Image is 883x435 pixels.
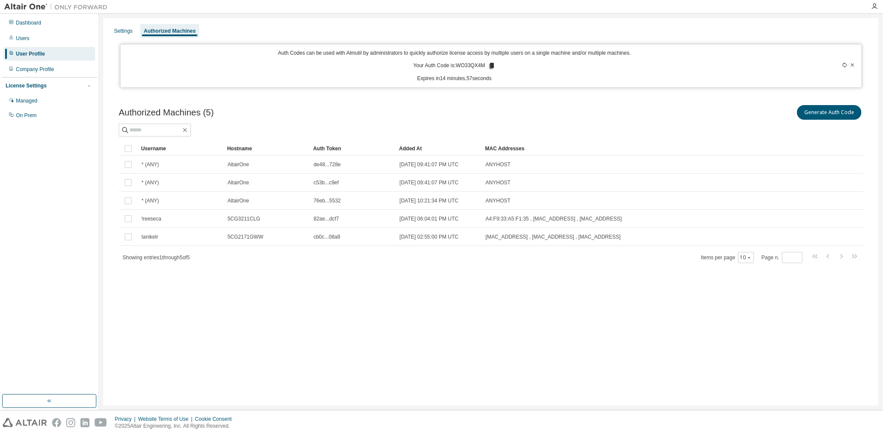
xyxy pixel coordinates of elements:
[314,161,341,168] span: de48...728e
[485,142,773,155] div: MAC Addresses
[142,161,159,168] span: * (ANY)
[486,233,621,240] span: [MAC_ADDRESS] , [MAC_ADDRESS] , [MAC_ADDRESS]
[126,75,784,82] p: Expires in 14 minutes, 57 seconds
[141,142,220,155] div: Username
[400,179,458,186] span: [DATE] 09:41:07 PM UTC
[762,252,803,263] span: Page n.
[228,215,260,222] span: 5CG3211CLG
[119,108,214,118] span: Authorized Machines (5)
[16,19,41,26] div: Dashboard
[123,255,190,261] span: Showing entries 1 through 5 of 5
[114,28,132,34] div: Settings
[138,416,195,423] div: Website Terms of Use
[400,161,458,168] span: [DATE] 09:41:07 PM UTC
[115,416,138,423] div: Privacy
[16,112,37,119] div: On Prem
[126,50,784,57] p: Auth Codes can be used with Almutil by administrators to quickly authorize license access by mult...
[66,418,75,427] img: instagram.svg
[400,233,458,240] span: [DATE] 02:55:00 PM UTC
[80,418,89,427] img: linkedin.svg
[3,418,47,427] img: altair_logo.svg
[115,423,237,430] p: © 2025 Altair Engineering, Inc. All Rights Reserved.
[399,142,478,155] div: Added At
[52,418,61,427] img: facebook.svg
[486,161,511,168] span: ANYHOST
[6,82,46,89] div: License Settings
[16,35,29,42] div: Users
[486,179,511,186] span: ANYHOST
[228,161,249,168] span: AltairOne
[314,197,341,204] span: 76eb...5532
[227,142,306,155] div: Hostname
[142,197,159,204] span: * (ANY)
[16,97,37,104] div: Managed
[228,179,249,186] span: AltairOne
[400,215,458,222] span: [DATE] 06:04:01 PM UTC
[486,215,622,222] span: A4:F9:33:A5:F1:35 , [MAC_ADDRESS] , [MAC_ADDRESS]
[228,233,263,240] span: 5CG2171GWW
[701,252,754,263] span: Items per page
[314,215,339,222] span: 82ae...dcf7
[95,418,107,427] img: youtube.svg
[142,215,161,222] span: !reeseca
[797,105,861,120] button: Generate Auth Code
[314,233,340,240] span: cb0c...08a8
[142,233,158,240] span: tanikelr
[142,179,159,186] span: * (ANY)
[740,254,752,261] button: 10
[400,197,458,204] span: [DATE] 10:21:34 PM UTC
[16,50,45,57] div: User Profile
[228,197,249,204] span: AltairOne
[314,179,339,186] span: c53b...c9ef
[4,3,112,11] img: Altair One
[16,66,54,73] div: Company Profile
[313,142,392,155] div: Auth Token
[486,197,511,204] span: ANYHOST
[195,416,237,423] div: Cookie Consent
[144,28,196,34] div: Authorized Machines
[413,62,495,70] p: Your Auth Code is: WO33QX4M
